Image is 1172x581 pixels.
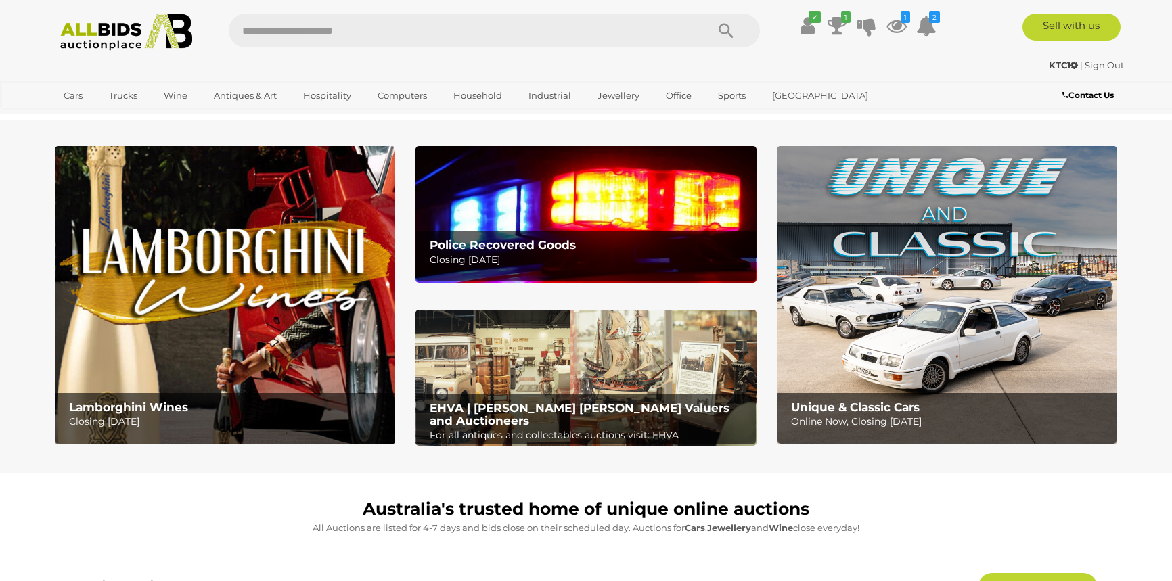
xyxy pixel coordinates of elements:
[55,146,395,444] img: Lamborghini Wines
[205,85,286,107] a: Antiques & Art
[430,427,748,444] p: For all antiques and collectables auctions visit: EHVA
[916,14,937,38] a: 2
[69,400,188,414] b: Lamborghini Wines
[809,11,821,23] i: ✔
[55,146,395,444] a: Lamborghini Wines Lamborghini Wines Closing [DATE]
[294,85,360,107] a: Hospitality
[1085,60,1124,70] a: Sign Out
[589,85,648,107] a: Jewellery
[445,85,511,107] a: Household
[1049,60,1080,70] a: KTC1
[415,310,756,446] img: EHVA | Evans Hastings Valuers and Auctioneers
[55,85,91,107] a: Cars
[707,522,751,533] strong: Jewellery
[369,85,436,107] a: Computers
[777,146,1117,444] a: Unique & Classic Cars Unique & Classic Cars Online Now, Closing [DATE]
[769,522,793,533] strong: Wine
[797,14,817,38] a: ✔
[1022,14,1121,41] a: Sell with us
[69,413,388,430] p: Closing [DATE]
[430,238,576,252] b: Police Recovered Goods
[1062,88,1117,103] a: Contact Us
[53,14,200,51] img: Allbids.com.au
[901,11,910,23] i: 1
[827,14,847,38] a: 1
[777,146,1117,444] img: Unique & Classic Cars
[709,85,754,107] a: Sports
[791,400,920,414] b: Unique & Classic Cars
[62,520,1110,536] p: All Auctions are listed for 4-7 days and bids close on their scheduled day. Auctions for , and cl...
[520,85,580,107] a: Industrial
[763,85,877,107] a: [GEOGRAPHIC_DATA]
[791,413,1110,430] p: Online Now, Closing [DATE]
[929,11,940,23] i: 2
[841,11,851,23] i: 1
[692,14,760,47] button: Search
[100,85,146,107] a: Trucks
[1080,60,1083,70] span: |
[155,85,196,107] a: Wine
[1049,60,1078,70] strong: KTC1
[430,401,729,427] b: EHVA | [PERSON_NAME] [PERSON_NAME] Valuers and Auctioneers
[430,252,748,269] p: Closing [DATE]
[685,522,705,533] strong: Cars
[415,310,756,446] a: EHVA | Evans Hastings Valuers and Auctioneers EHVA | [PERSON_NAME] [PERSON_NAME] Valuers and Auct...
[657,85,700,107] a: Office
[1062,90,1114,100] b: Contact Us
[886,14,907,38] a: 1
[415,146,756,282] img: Police Recovered Goods
[62,500,1110,519] h1: Australia's trusted home of unique online auctions
[415,146,756,282] a: Police Recovered Goods Police Recovered Goods Closing [DATE]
